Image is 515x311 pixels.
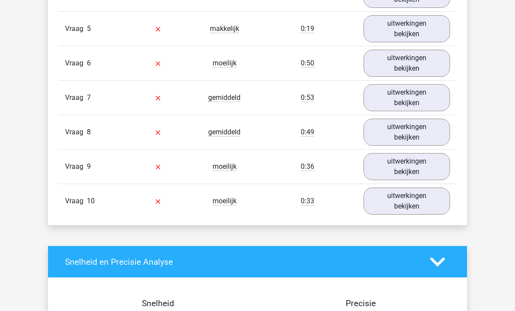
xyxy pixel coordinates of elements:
span: 0:53 [301,93,314,102]
span: 0:19 [301,24,314,33]
span: 0:49 [301,128,314,137]
a: uitwerkingen bekijken [364,188,450,215]
span: 0:33 [301,197,314,205]
span: moeilijk [213,59,237,68]
span: 6 [87,59,91,67]
h4: Snelheid en Precisie Analyse [65,257,417,267]
span: moeilijk [213,162,237,171]
a: uitwerkingen bekijken [364,153,450,180]
span: gemiddeld [208,93,240,102]
span: Vraag [65,92,87,103]
span: Vraag [65,127,87,137]
span: 0:50 [301,59,314,68]
span: 0:36 [301,162,314,171]
span: makkelijk [210,24,239,33]
span: Vraag [65,161,87,172]
span: 10 [87,197,95,205]
span: Vraag [65,58,87,68]
a: uitwerkingen bekijken [364,15,450,42]
span: gemiddeld [208,128,240,137]
span: Vraag [65,196,87,206]
a: uitwerkingen bekijken [364,84,450,111]
h4: Precisie [268,298,453,308]
span: moeilijk [213,197,237,205]
a: uitwerkingen bekijken [364,119,450,146]
span: 9 [87,162,91,171]
span: Vraag [65,24,87,34]
h4: Snelheid [65,298,251,308]
span: 5 [87,24,91,33]
span: 7 [87,93,91,102]
span: 8 [87,128,91,136]
a: uitwerkingen bekijken [364,50,450,77]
